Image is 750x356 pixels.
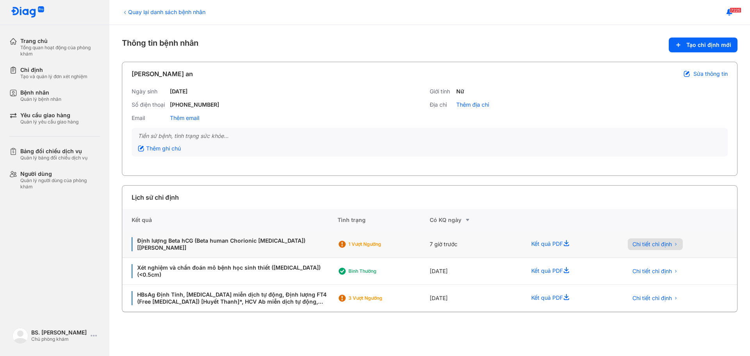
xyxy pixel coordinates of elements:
[132,291,328,305] div: HBsAg Định Tính, [MEDICAL_DATA] miễn dịch tự động, Định lượng FT4 (Free [MEDICAL_DATA]) [Huyết Th...
[31,329,87,336] div: BS. [PERSON_NAME]
[20,73,87,80] div: Tạo và quản lý đơn xét nghiệm
[456,88,464,95] div: Nữ
[669,38,737,52] button: Tạo chỉ định mới
[122,209,337,231] div: Kết quả
[170,101,219,108] div: [PHONE_NUMBER]
[348,295,411,301] div: 3 Vượt ngưỡng
[132,69,193,79] div: [PERSON_NAME] an
[11,6,45,18] img: logo
[430,285,522,312] div: [DATE]
[20,45,100,57] div: Tổng quan hoạt động của phòng khám
[31,336,87,342] div: Chủ phòng khám
[170,114,199,122] div: Thêm email
[132,193,179,202] div: Lịch sử chỉ định
[632,241,672,248] span: Chi tiết chỉ định
[430,101,453,108] div: Địa chỉ
[20,96,61,102] div: Quản lý bệnh nhân
[430,231,522,258] div: 7 giờ trước
[522,258,618,285] div: Kết quả PDF
[730,7,741,13] span: 7225
[20,119,79,125] div: Quản lý yêu cầu giao hàng
[132,237,328,251] div: Định lượng Beta hCG (Beta human Chorionic [MEDICAL_DATA]) [[PERSON_NAME]]
[20,66,87,73] div: Chỉ định
[122,8,205,16] div: Quay lại danh sách bệnh nhân
[20,38,100,45] div: Trang chủ
[132,88,167,95] div: Ngày sinh
[20,177,100,190] div: Quản lý người dùng của phòng khám
[138,132,721,140] div: Tiền sử bệnh, tình trạng sức khỏe...
[522,231,618,258] div: Kết quả PDF
[138,145,181,152] div: Thêm ghi chú
[12,328,28,343] img: logo
[170,88,187,95] div: [DATE]
[522,285,618,312] div: Kết quả PDF
[430,258,522,285] div: [DATE]
[132,101,167,108] div: Số điện thoại
[348,241,411,247] div: 1 Vượt ngưỡng
[628,292,683,304] button: Chi tiết chỉ định
[430,215,522,225] div: Có KQ ngày
[686,41,731,48] span: Tạo chỉ định mới
[20,89,61,96] div: Bệnh nhân
[348,268,411,274] div: Bình thường
[20,170,100,177] div: Người dùng
[122,38,737,52] div: Thông tin bệnh nhân
[430,88,453,95] div: Giới tính
[628,265,683,277] button: Chi tiết chỉ định
[132,264,328,278] div: Xét nghiệm và chẩn đoán mô bệnh học sinh thiết ([MEDICAL_DATA]) (<0.5cm)
[20,148,87,155] div: Bảng đối chiếu dịch vụ
[632,295,672,302] span: Chi tiết chỉ định
[693,70,728,77] span: Sửa thông tin
[20,112,79,119] div: Yêu cầu giao hàng
[632,268,672,275] span: Chi tiết chỉ định
[132,114,167,122] div: Email
[628,238,683,250] button: Chi tiết chỉ định
[20,155,87,161] div: Quản lý bảng đối chiếu dịch vụ
[337,209,430,231] div: Tình trạng
[456,101,489,108] div: Thêm địa chỉ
